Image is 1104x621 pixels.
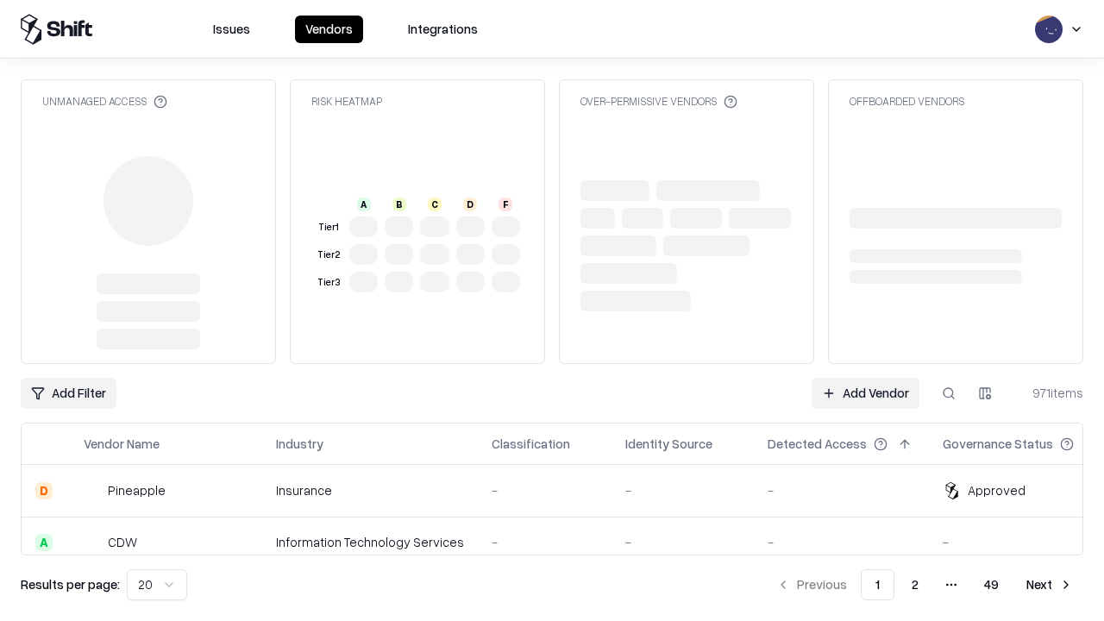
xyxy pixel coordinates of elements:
[315,275,342,290] div: Tier 3
[311,94,382,109] div: Risk Heatmap
[492,435,570,453] div: Classification
[768,481,915,499] div: -
[943,533,1101,551] div: -
[625,481,740,499] div: -
[766,569,1083,600] nav: pagination
[943,435,1053,453] div: Governance Status
[580,94,737,109] div: Over-Permissive Vendors
[21,378,116,409] button: Add Filter
[315,248,342,262] div: Tier 2
[492,481,598,499] div: -
[35,534,53,551] div: A
[812,378,919,409] a: Add Vendor
[35,482,53,499] div: D
[970,569,1013,600] button: 49
[492,533,598,551] div: -
[108,481,166,499] div: Pineapple
[42,94,167,109] div: Unmanaged Access
[108,533,137,551] div: CDW
[84,482,101,499] img: Pineapple
[357,198,371,211] div: A
[1016,569,1083,600] button: Next
[861,569,894,600] button: 1
[463,198,477,211] div: D
[1014,384,1083,402] div: 971 items
[499,198,512,211] div: F
[625,533,740,551] div: -
[428,198,442,211] div: C
[392,198,406,211] div: B
[850,94,964,109] div: Offboarded Vendors
[625,435,712,453] div: Identity Source
[84,534,101,551] img: CDW
[768,435,867,453] div: Detected Access
[968,481,1026,499] div: Approved
[276,481,464,499] div: Insurance
[295,16,363,43] button: Vendors
[768,533,915,551] div: -
[276,533,464,551] div: Information Technology Services
[398,16,488,43] button: Integrations
[898,569,932,600] button: 2
[84,435,160,453] div: Vendor Name
[276,435,323,453] div: Industry
[315,220,342,235] div: Tier 1
[203,16,260,43] button: Issues
[21,575,120,593] p: Results per page:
